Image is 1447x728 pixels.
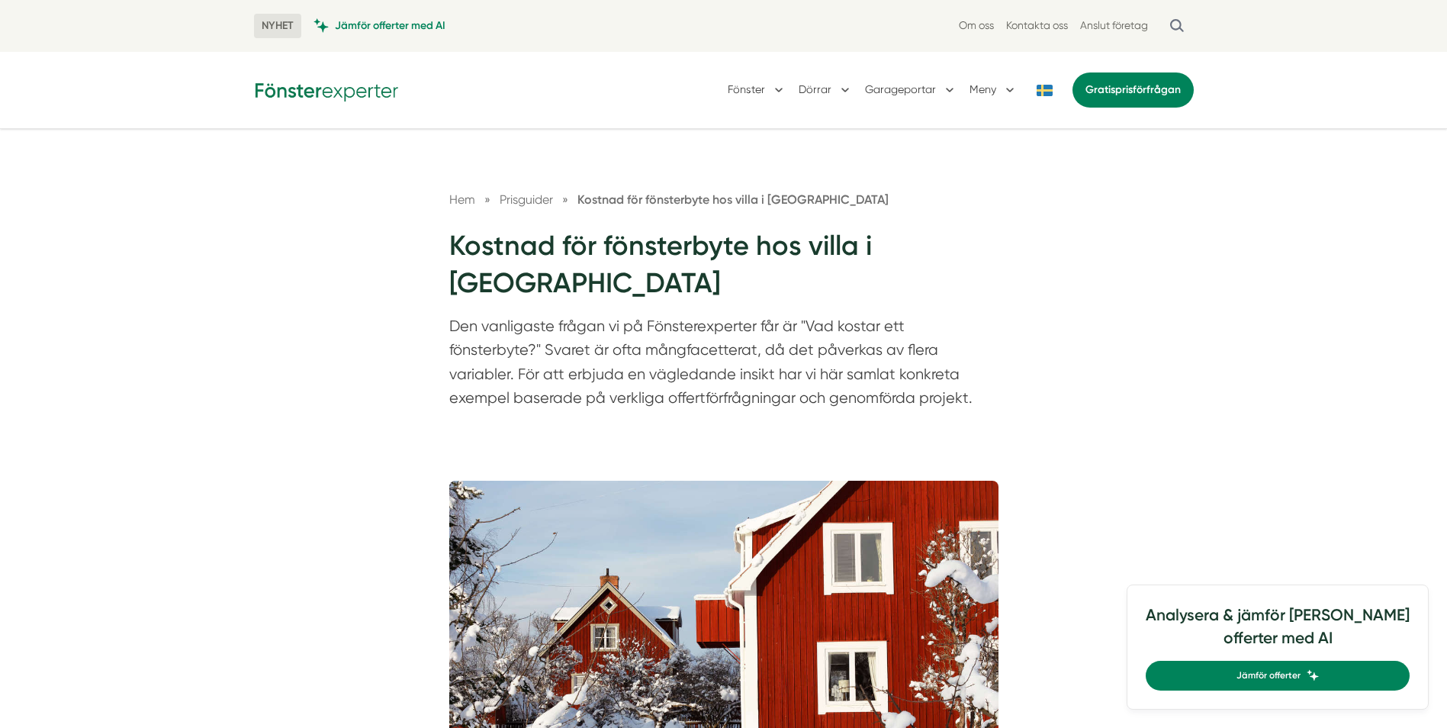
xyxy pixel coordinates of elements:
[728,70,786,110] button: Fönster
[449,190,998,209] nav: Breadcrumb
[562,190,568,209] span: »
[449,314,998,418] p: Den vanligaste frågan vi på Fönsterexperter får är "Vad kostar ett fönsterbyte?" Svaret är ofta m...
[959,18,994,33] a: Om oss
[577,192,889,207] a: Kostnad för fönsterbyte hos villa i [GEOGRAPHIC_DATA]
[1080,18,1148,33] a: Anslut företag
[484,190,490,209] span: »
[449,227,998,314] h1: Kostnad för fönsterbyte hos villa i [GEOGRAPHIC_DATA]
[314,18,445,33] a: Jämför offerter med AI
[254,14,301,38] span: NYHET
[254,78,399,101] img: Fönsterexperter Logotyp
[1072,72,1194,108] a: Gratisprisförfrågan
[1236,668,1301,683] span: Jämför offerter
[1146,661,1410,691] a: Jämför offerter
[449,192,475,207] a: Hem
[500,192,553,207] span: Prisguider
[1006,18,1068,33] a: Kontakta oss
[865,70,957,110] button: Garageportar
[799,70,853,110] button: Dörrar
[1146,604,1410,661] h4: Analysera & jämför [PERSON_NAME] offerter med AI
[500,192,556,207] a: Prisguider
[969,70,1018,110] button: Meny
[1085,83,1115,96] span: Gratis
[335,18,445,33] span: Jämför offerter med AI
